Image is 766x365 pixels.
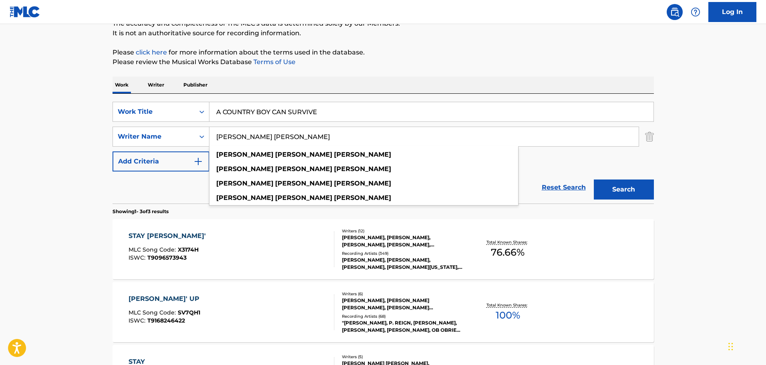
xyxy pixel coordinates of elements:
strong: [PERSON_NAME] [216,165,273,173]
span: SV7QH1 [178,309,200,316]
div: "[PERSON_NAME], P. REIGN, [PERSON_NAME], [PERSON_NAME], [PERSON_NAME], OB OBRIEN,[PERSON_NAME],PR... [342,319,463,334]
a: Log In [708,2,756,22]
div: Writer Name [118,132,190,141]
p: Total Known Shares: [487,302,529,308]
a: STAY [PERSON_NAME]'MLC Song Code:X3174HISWC:T9096573943Writers (12)[PERSON_NAME], [PERSON_NAME], ... [113,219,654,279]
p: Publisher [181,77,210,93]
div: Writers ( 12 ) [342,228,463,234]
img: help [691,7,700,17]
button: Search [594,179,654,200]
span: MLC Song Code : [129,309,178,316]
strong: [PERSON_NAME] [334,194,391,202]
a: [PERSON_NAME]' UPMLC Song Code:SV7QH1ISWC:T9168246422Writers (6)[PERSON_NAME], [PERSON_NAME] [PER... [113,282,654,342]
a: Public Search [667,4,683,20]
div: Writers ( 5 ) [342,354,463,360]
strong: [PERSON_NAME] [334,165,391,173]
strong: [PERSON_NAME] [334,179,391,187]
strong: [PERSON_NAME] [275,179,332,187]
span: ISWC : [129,254,147,261]
p: Please review the Musical Works Database [113,57,654,67]
div: Help [688,4,704,20]
div: [PERSON_NAME]' UP [129,294,203,304]
p: Writer [145,77,167,93]
div: Recording Artists ( 349 ) [342,250,463,256]
span: X3174H [178,246,199,253]
span: ISWC : [129,317,147,324]
div: Writers ( 6 ) [342,291,463,297]
strong: [PERSON_NAME] [216,179,273,187]
a: Terms of Use [252,58,296,66]
a: click here [136,48,167,56]
a: Reset Search [538,179,590,196]
div: Drag [728,335,733,359]
p: Work [113,77,131,93]
div: STAY [PERSON_NAME]' [129,231,210,241]
strong: [PERSON_NAME] [216,151,273,158]
div: Recording Artists ( 68 ) [342,313,463,319]
img: Delete Criterion [645,127,654,147]
p: Total Known Shares: [487,239,529,245]
p: Showing 1 - 3 of 3 results [113,208,169,215]
img: 9d2ae6d4665cec9f34b9.svg [193,157,203,166]
div: [PERSON_NAME], [PERSON_NAME] [PERSON_NAME], [PERSON_NAME] [PERSON_NAME] [PERSON_NAME], [PERSON_NAME] [342,297,463,311]
img: search [670,7,680,17]
strong: [PERSON_NAME] [275,151,332,158]
strong: [PERSON_NAME] [334,151,391,158]
img: MLC Logo [10,6,40,18]
strong: [PERSON_NAME] [275,165,332,173]
strong: [PERSON_NAME] [275,194,332,202]
span: 100 % [496,308,520,323]
p: Please for more information about the terms used in the database. [113,48,654,57]
p: It is not an authoritative source for recording information. [113,28,654,38]
iframe: Chat Widget [726,327,766,365]
span: 76.66 % [491,245,525,260]
div: Work Title [118,107,190,117]
button: Add Criteria [113,151,209,171]
span: T9096573943 [147,254,187,261]
span: MLC Song Code : [129,246,178,253]
div: [PERSON_NAME], [PERSON_NAME], [PERSON_NAME], [PERSON_NAME][US_STATE], [PERSON_NAME]|[PERSON_NAME]... [342,256,463,271]
span: T9168246422 [147,317,185,324]
div: [PERSON_NAME], [PERSON_NAME], [PERSON_NAME], [PERSON_NAME], [PERSON_NAME], [PERSON_NAME] [PERSON_... [342,234,463,248]
form: Search Form [113,102,654,204]
strong: [PERSON_NAME] [216,194,273,202]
